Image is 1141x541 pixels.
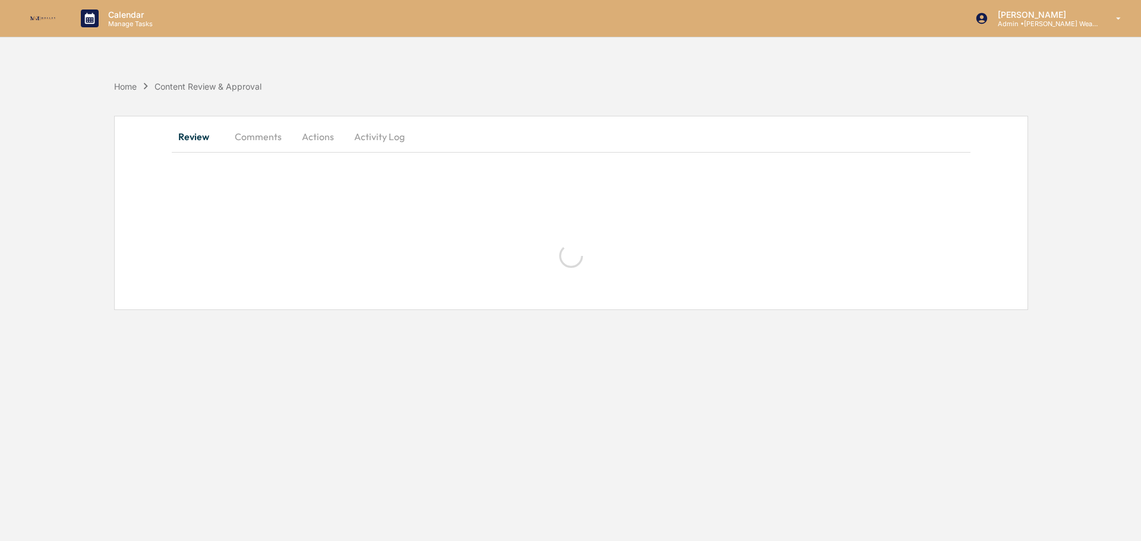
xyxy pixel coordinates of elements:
[225,122,291,151] button: Comments
[114,81,137,91] div: Home
[29,15,57,23] img: logo
[988,10,1099,20] p: [PERSON_NAME]
[172,122,970,151] div: secondary tabs example
[988,20,1099,28] p: Admin • [PERSON_NAME] Wealth
[172,122,225,151] button: Review
[99,20,159,28] p: Manage Tasks
[291,122,345,151] button: Actions
[155,81,261,91] div: Content Review & Approval
[99,10,159,20] p: Calendar
[345,122,414,151] button: Activity Log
